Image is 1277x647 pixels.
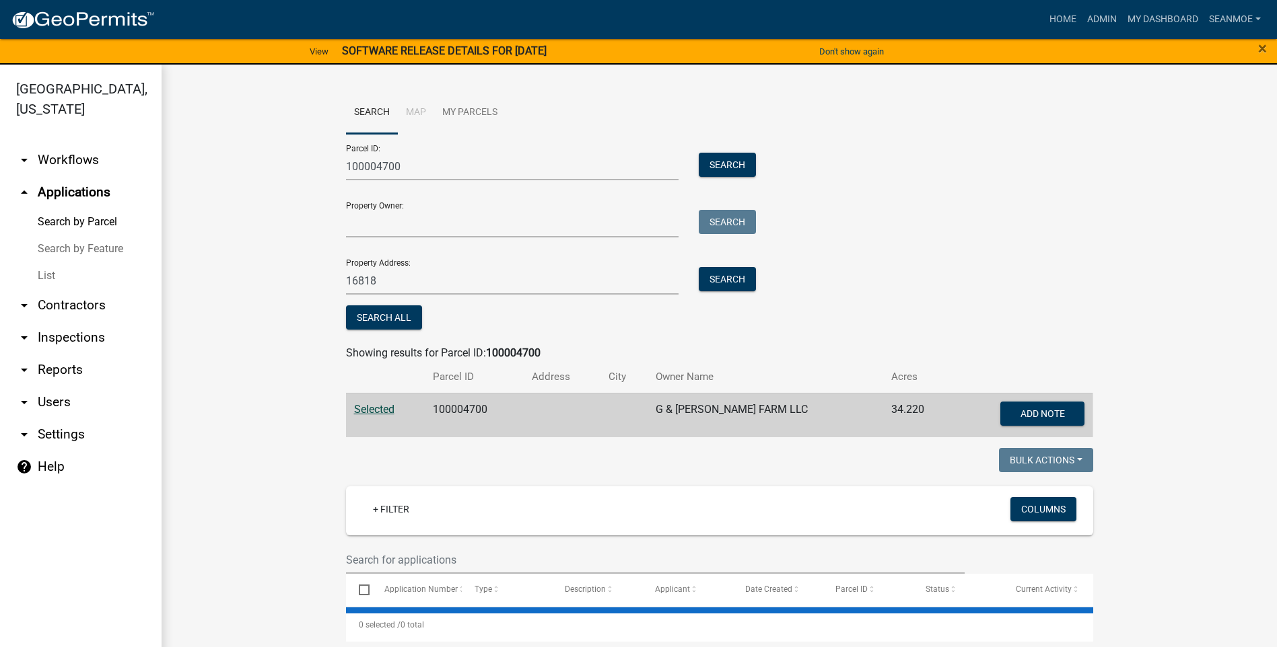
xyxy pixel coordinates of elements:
[462,574,552,606] datatable-header-cell: Type
[1000,402,1084,426] button: Add Note
[835,584,868,594] span: Parcel ID
[1082,7,1122,32] a: Admin
[372,574,462,606] datatable-header-cell: Application Number
[648,393,883,437] td: G & [PERSON_NAME] FARM LLC
[362,497,420,521] a: + Filter
[745,584,792,594] span: Date Created
[16,297,32,313] i: arrow_drop_down
[883,361,952,393] th: Acres
[699,267,756,291] button: Search
[384,584,458,594] span: Application Number
[1122,7,1204,32] a: My Dashboard
[732,574,823,606] datatable-header-cell: Date Created
[486,346,541,359] strong: 100004700
[359,620,401,630] span: 0 selected /
[913,574,1003,606] datatable-header-cell: Status
[354,403,394,416] a: Selected
[814,40,889,63] button: Don't show again
[16,152,32,168] i: arrow_drop_down
[16,426,32,443] i: arrow_drop_down
[346,546,965,574] input: Search for applications
[1021,408,1065,418] span: Add Note
[1010,497,1076,521] button: Columns
[425,393,524,437] td: 100004700
[1044,7,1082,32] a: Home
[699,210,756,234] button: Search
[16,362,32,378] i: arrow_drop_down
[475,584,492,594] span: Type
[342,44,547,57] strong: SOFTWARE RELEASE DETAILS FOR [DATE]
[648,361,883,393] th: Owner Name
[926,584,949,594] span: Status
[346,305,422,330] button: Search All
[823,574,913,606] datatable-header-cell: Parcel ID
[1258,39,1267,58] span: ×
[642,574,732,606] datatable-header-cell: Applicant
[1204,7,1266,32] a: SeanMoe
[655,584,690,594] span: Applicant
[304,40,334,63] a: View
[1016,584,1072,594] span: Current Activity
[16,394,32,410] i: arrow_drop_down
[16,459,32,475] i: help
[16,184,32,200] i: arrow_drop_up
[524,361,600,393] th: Address
[346,345,1093,361] div: Showing results for Parcel ID:
[346,91,398,135] a: Search
[346,608,1093,642] div: 0 total
[552,574,642,606] datatable-header-cell: Description
[425,361,524,393] th: Parcel ID
[600,361,648,393] th: City
[346,574,372,606] datatable-header-cell: Select
[999,448,1093,472] button: Bulk Actions
[434,91,506,135] a: My Parcels
[16,330,32,346] i: arrow_drop_down
[1003,574,1093,606] datatable-header-cell: Current Activity
[699,153,756,177] button: Search
[883,393,952,437] td: 34.220
[1258,40,1267,56] button: Close
[565,584,606,594] span: Description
